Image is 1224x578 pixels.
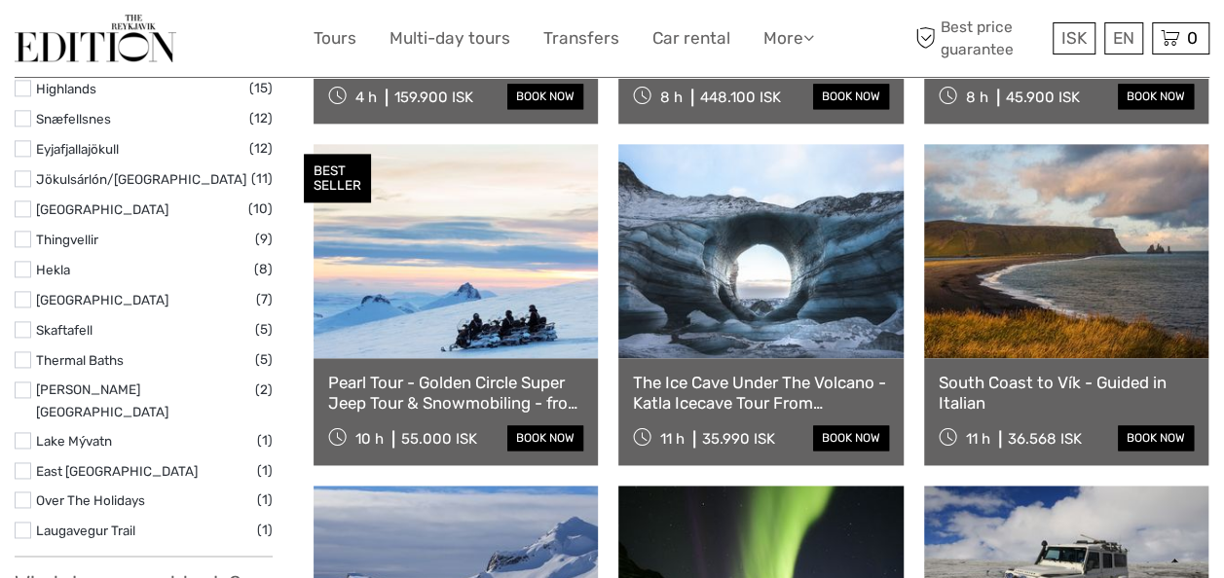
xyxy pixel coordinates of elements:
button: Open LiveChat chat widget [224,30,247,54]
div: 159.900 ISK [394,89,473,106]
span: 4 h [355,89,377,106]
a: Skaftafell [36,322,93,338]
a: Pearl Tour - Golden Circle Super Jeep Tour & Snowmobiling - from [GEOGRAPHIC_DATA] [328,373,583,413]
a: book now [507,425,583,451]
p: We're away right now. Please check back later! [27,34,220,50]
a: book now [813,84,889,109]
span: (1) [257,459,273,482]
a: Thingvellir [36,232,98,247]
a: Tours [314,24,356,53]
a: book now [813,425,889,451]
span: (12) [249,107,273,129]
a: [GEOGRAPHIC_DATA] [36,292,168,307]
a: Car rental [652,24,730,53]
span: (10) [248,198,273,220]
span: 8 h [966,89,988,106]
span: (5) [255,318,273,341]
span: (1) [257,429,273,452]
span: 11 h [660,430,685,448]
span: (12) [249,137,273,160]
a: book now [1118,84,1194,109]
div: EN [1104,22,1143,54]
a: book now [1118,425,1194,451]
a: Laugavegur Trail [36,523,135,538]
div: 35.990 ISK [702,430,775,448]
span: (7) [256,288,273,310]
a: East [GEOGRAPHIC_DATA] [36,463,198,479]
span: (9) [255,228,273,250]
span: (1) [257,519,273,541]
div: BEST SELLER [304,154,371,202]
span: 11 h [966,430,990,448]
a: Jökulsárlón/[GEOGRAPHIC_DATA] [36,171,246,187]
a: South Coast to Vík - Guided in Italian [939,373,1194,413]
a: Snæfellsnes [36,111,111,126]
span: Best price guarantee [910,17,1048,59]
span: ISK [1061,28,1087,48]
span: (5) [255,348,273,371]
a: Lake Mývatn [36,433,112,449]
a: Transfers [543,24,619,53]
img: The Reykjavík Edition [15,15,176,62]
span: (1) [257,488,273,511]
a: Multi-day tours [389,24,510,53]
span: 0 [1184,28,1201,48]
span: (8) [254,258,273,280]
a: [GEOGRAPHIC_DATA] [36,201,168,217]
span: 8 h [660,89,683,106]
a: More [763,24,814,53]
a: Over The Holidays [36,492,145,508]
a: book now [507,84,583,109]
a: Hekla [36,262,70,277]
span: (11) [251,167,273,190]
span: (15) [249,77,273,99]
div: 448.100 ISK [700,89,781,106]
span: 10 h [355,430,384,448]
a: Eyjafjallajökull [36,141,119,157]
div: 36.568 ISK [1008,430,1082,448]
a: [PERSON_NAME][GEOGRAPHIC_DATA] [36,381,168,419]
a: Thermal Baths [36,352,124,368]
a: Highlands [36,81,96,96]
a: The Ice Cave Under The Volcano - Katla Icecave Tour From [GEOGRAPHIC_DATA] [633,373,888,413]
span: (2) [255,379,273,401]
div: 45.900 ISK [1006,89,1080,106]
div: 55.000 ISK [401,430,477,448]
